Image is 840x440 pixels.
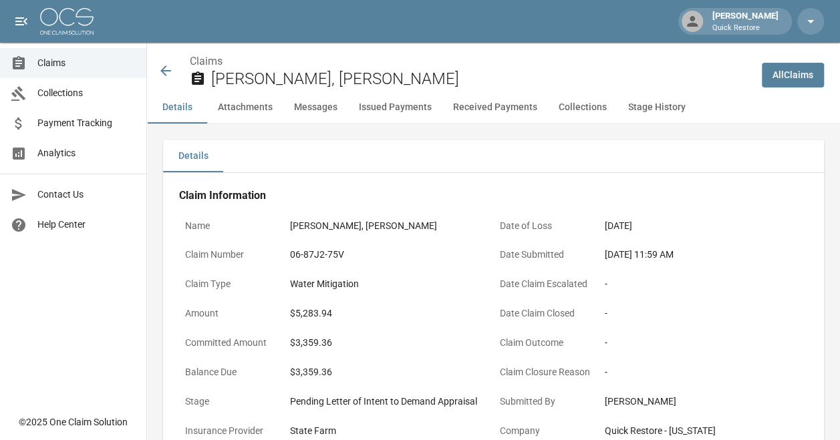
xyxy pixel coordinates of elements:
a: AllClaims [762,63,824,87]
div: [PERSON_NAME] [604,395,802,409]
button: Stage History [617,91,696,124]
div: $3,359.36 [290,336,488,350]
button: Details [147,91,207,124]
p: Amount [179,300,284,326]
p: Name [179,213,284,239]
div: © 2025 One Claim Solution [19,415,128,429]
div: [DATE] 11:59 AM [604,248,802,262]
p: Claim Type [179,271,284,297]
div: Water Mitigation [290,277,488,291]
p: Claim Number [179,242,284,268]
div: details tabs [163,140,824,172]
div: - [604,277,802,291]
div: $5,283.94 [290,306,488,320]
p: Committed Amount [179,330,284,356]
p: Date Claim Escalated [494,271,599,297]
div: [PERSON_NAME], [PERSON_NAME] [290,219,488,233]
span: Analytics [37,146,136,160]
nav: breadcrumb [190,53,751,69]
p: Submitted By [494,389,599,415]
p: Claim Closure Reason [494,359,599,385]
button: Collections [548,91,617,124]
div: [PERSON_NAME] [707,9,784,33]
h4: Claim Information [179,189,808,202]
span: Collections [37,86,136,100]
a: Claims [190,55,223,67]
button: open drawer [8,8,35,35]
button: Details [163,140,223,172]
div: $3,359.36 [290,365,488,379]
button: Messages [283,91,348,124]
div: - [604,365,802,379]
span: Payment Tracking [37,116,136,130]
p: Date Claim Closed [494,300,599,326]
p: Date Submitted [494,242,599,268]
div: [DATE] [604,219,802,233]
div: Quick Restore - [US_STATE] [604,424,802,438]
h2: [PERSON_NAME], [PERSON_NAME] [211,69,751,89]
p: Balance Due [179,359,284,385]
div: - [604,336,802,350]
div: Pending Letter of Intent to Demand Appraisal [290,395,488,409]
div: anchor tabs [147,91,840,124]
button: Received Payments [442,91,548,124]
p: Stage [179,389,284,415]
span: Claims [37,56,136,70]
button: Issued Payments [348,91,442,124]
p: Date of Loss [494,213,599,239]
div: State Farm [290,424,488,438]
button: Attachments [207,91,283,124]
span: Help Center [37,218,136,232]
div: - [604,306,802,320]
span: Contact Us [37,188,136,202]
img: ocs-logo-white-transparent.png [40,8,94,35]
p: Claim Outcome [494,330,599,356]
div: 06-87J2-75V [290,248,488,262]
p: Quick Restore [712,23,779,34]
